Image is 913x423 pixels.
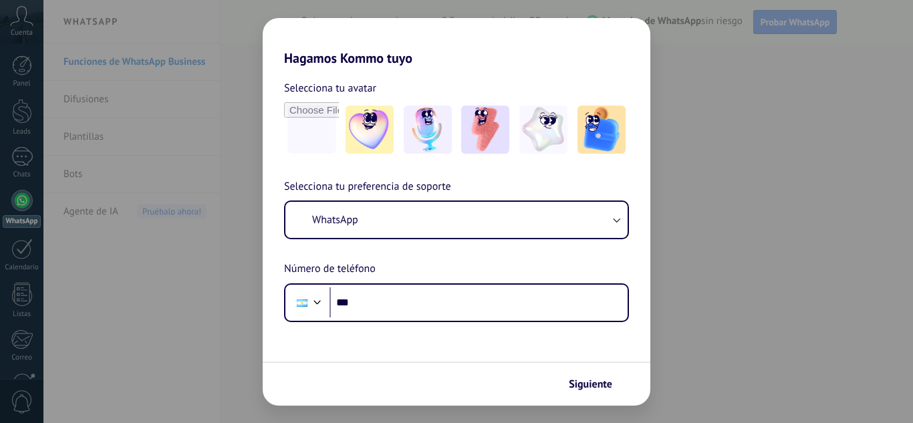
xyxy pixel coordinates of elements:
[519,106,567,154] img: -4.jpeg
[404,106,452,154] img: -2.jpeg
[289,289,315,317] div: Argentina: + 54
[263,18,650,66] h2: Hagamos Kommo tuyo
[284,80,376,97] span: Selecciona tu avatar
[284,261,376,278] span: Número de teléfono
[346,106,394,154] img: -1.jpeg
[569,380,612,389] span: Siguiente
[563,373,630,396] button: Siguiente
[461,106,509,154] img: -3.jpeg
[312,213,358,227] span: WhatsApp
[285,202,628,238] button: WhatsApp
[577,106,626,154] img: -5.jpeg
[284,178,451,196] span: Selecciona tu preferencia de soporte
